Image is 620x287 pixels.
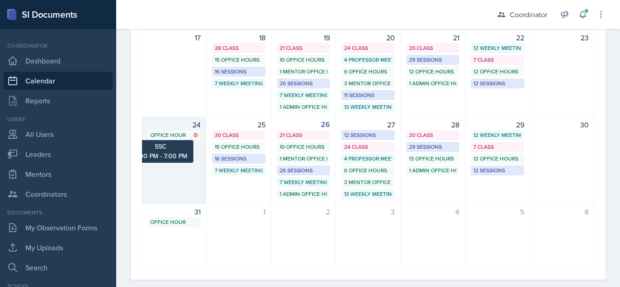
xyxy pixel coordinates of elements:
div: 1 Admin Office Hour [280,190,327,198]
div: 7 Weekly Meetings [280,91,327,99]
div: 7 Weekly Meetings [215,166,262,175]
div: 12 Weekly Meetings [473,131,521,139]
div: 5 [471,206,524,217]
div: 27 [341,119,394,130]
div: 16 Sessions [215,155,262,163]
div: Coordinator [4,42,113,50]
a: Leaders [4,145,113,163]
div: 3 Mentor Office Hours [344,79,392,88]
div: 16 Sessions [215,68,262,76]
div: 1 Admin Office Hour [409,166,457,175]
div: 1 Mentor Office Hour [280,155,327,163]
div: 31 [148,206,201,217]
div: 1 Admin Office Hour [409,79,457,88]
div: 1 Admin Office Hour [280,103,327,111]
div: 30 Class [215,131,262,139]
div: 15 Office Hours [215,143,262,151]
a: My Observation Forms [4,219,113,237]
div: 3 Mentor Office Hours [344,178,392,186]
div: 29 Sessions [409,143,457,151]
div: 12 Sessions [473,166,521,175]
div: 20 Class [409,44,457,52]
div: 6 Office Hours [344,68,392,76]
div: 22 [471,32,524,43]
div: 11 Sessions [344,91,392,99]
div: 12 Weekly Meetings [473,44,521,52]
div: Coordinator [510,9,547,20]
a: Dashboard [4,52,113,70]
div: 12 Office Hours [409,68,457,76]
div: 12 Office Hours [473,155,521,163]
a: Search [4,258,113,277]
a: Coordinators [4,185,113,203]
div: 17 [148,32,201,43]
div: 28 Class [215,44,262,52]
div: 7 Class [473,56,521,64]
div: 13 Weekly Meetings [344,103,392,111]
div: 10 Office Hours [280,56,327,64]
div: 7 Weekly Meetings [280,178,327,186]
div: 1 [212,206,265,217]
a: Calendar [4,72,113,90]
div: 6 Office Hours [344,166,392,175]
div: 4 [406,206,459,217]
div: 26 [277,119,330,130]
div: 18 [212,32,265,43]
div: 30 [536,119,589,130]
div: 24 Class [344,44,392,52]
div: 6 [536,206,589,217]
a: Reports [4,92,113,110]
div: 21 Class [280,131,327,139]
div: Office Hour [150,131,198,139]
a: All Users [4,125,113,143]
div: 1 Mentor Office Hour [280,68,327,76]
div: 13 Weekly Meetings [344,190,392,198]
div: 26 Sessions [280,79,327,88]
div: 24 [148,119,201,130]
div: 2 [277,206,330,217]
div: 20 [341,32,394,43]
div: 12 Sessions [344,131,392,139]
div: Office Hour [150,218,198,226]
div: 13 Office Hours [409,155,457,163]
div: 29 Sessions [409,56,457,64]
div: 4 Professor Meetings [344,155,392,163]
div: 4 Professor Meetings [344,56,392,64]
div: 29 [471,119,524,130]
div: 23 [536,32,589,43]
div: 15 Office Hours [215,56,262,64]
div: 21 Class [280,44,327,52]
div: 12 Sessions [473,79,521,88]
div: 24 Class [344,143,392,151]
div: 12 Office Hours [473,68,521,76]
div: 19 [277,32,330,43]
div: 25 [212,119,265,130]
div: 7 Class [473,143,521,151]
div: 26 Sessions [280,166,327,175]
div: Users [4,115,113,123]
div: 28 [406,119,459,130]
div: 20 Class [409,131,457,139]
div: 3 [341,206,394,217]
a: Mentors [4,165,113,183]
div: 10 Office Hours [280,143,327,151]
div: 21 [406,32,459,43]
div: 7 Weekly Meetings [215,79,262,88]
div: Documents [4,209,113,217]
a: My Uploads [4,238,113,257]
